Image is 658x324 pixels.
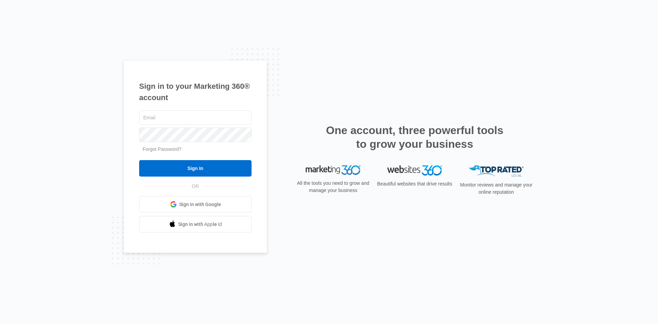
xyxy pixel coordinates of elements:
[376,180,453,188] p: Beautiful websites that drive results
[139,81,252,103] h1: Sign in to your Marketing 360® account
[306,165,361,175] img: Marketing 360
[139,110,252,125] input: Email
[187,183,204,190] span: OR
[178,221,222,228] span: Sign in with Apple Id
[139,160,252,177] input: Sign In
[387,165,442,175] img: Websites 360
[179,201,221,208] span: Sign in with Google
[139,216,252,232] a: Sign in with Apple Id
[469,165,524,177] img: Top Rated Local
[143,146,182,152] a: Forgot Password?
[324,123,505,151] h2: One account, three powerful tools to grow your business
[458,181,535,196] p: Monitor reviews and manage your online reputation
[139,196,252,213] a: Sign in with Google
[295,180,371,194] p: All the tools you need to grow and manage your business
